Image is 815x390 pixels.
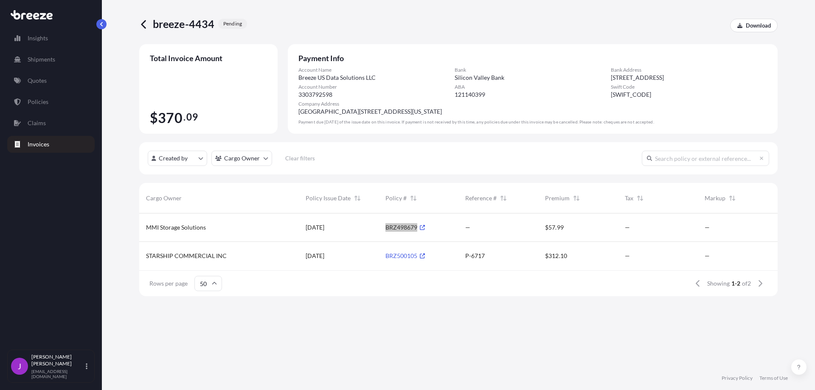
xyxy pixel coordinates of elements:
[146,223,206,232] span: MMI Storage Solutions
[705,194,725,202] span: Markup
[298,119,767,125] div: Payment due [DATE] of the issue date on this invoice. If payment is not received by this time, an...
[298,53,767,63] span: Payment Info
[455,73,504,82] span: Silicon Valley Bank
[385,224,425,231] a: BRZ498679
[146,194,182,202] span: Cargo Owner
[28,140,49,149] p: Invoices
[705,252,710,260] span: —
[186,114,197,121] span: 09
[455,90,485,99] span: 121140399
[455,67,611,73] span: Bank
[731,279,740,288] span: 1-2
[7,51,95,68] a: Shipments
[545,194,570,202] span: Premium
[742,279,751,288] span: of 2
[465,223,470,232] span: —
[635,193,645,203] button: Sort
[159,154,188,163] p: Created by
[385,194,407,202] span: Policy #
[28,34,48,42] p: Insights
[298,90,332,99] span: 3303792598
[722,375,753,382] a: Privacy Policy
[618,242,698,270] div: —
[498,193,509,203] button: Sort
[642,151,769,166] input: Search policy or external reference...
[153,17,215,31] span: breeze-4434
[727,193,737,203] button: Sort
[223,20,242,27] p: pending
[7,115,95,132] a: Claims
[545,252,567,260] span: $312.10
[183,114,185,121] span: .
[759,375,788,382] a: Terms of Use
[746,21,771,30] p: Download
[306,252,324,260] span: [DATE]
[465,252,485,260] span: P-6717
[148,151,207,166] button: createdBy Filter options
[611,90,651,99] span: [SWIFT_CODE]
[298,107,442,116] span: [GEOGRAPHIC_DATA][STREET_ADDRESS][US_STATE]
[611,67,767,73] span: Bank Address
[298,84,455,90] span: Account Number
[385,252,425,259] a: BRZ500105
[150,111,158,125] span: $
[31,369,84,379] p: [EMAIL_ADDRESS][DOMAIN_NAME]
[571,193,582,203] button: Sort
[211,151,272,166] button: cargoOwner Filter options
[306,223,324,232] span: [DATE]
[352,193,363,203] button: Sort
[7,30,95,47] a: Insights
[150,53,267,63] span: Total Invoice Amount
[7,72,95,89] a: Quotes
[18,362,21,370] span: J
[146,252,227,260] span: STARSHIP COMMERCIAL INC
[31,354,84,367] p: [PERSON_NAME] [PERSON_NAME]
[158,111,183,125] span: 370
[306,194,351,202] span: Policy Issue Date
[611,73,664,82] span: [STREET_ADDRESS]
[298,67,455,73] span: Account Name
[298,73,376,82] span: Breeze US Data Solutions LLC
[611,84,767,90] span: Swift Code
[707,279,730,288] span: Showing
[408,193,419,203] button: Sort
[7,93,95,110] a: Policies
[705,223,710,232] span: —
[465,194,497,202] span: Reference #
[224,154,260,163] p: Cargo Owner
[7,136,95,153] a: Invoices
[149,279,188,288] span: Rows per page
[618,213,698,242] div: —
[28,76,47,85] p: Quotes
[28,98,48,106] p: Policies
[545,223,564,232] span: $57.99
[625,194,633,202] span: Tax
[276,152,324,165] button: Clear filters
[455,84,611,90] span: ABA
[28,119,46,127] p: Claims
[28,55,55,64] p: Shipments
[285,154,315,163] p: Clear filters
[298,101,455,107] span: Company Address
[730,19,778,32] a: Download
